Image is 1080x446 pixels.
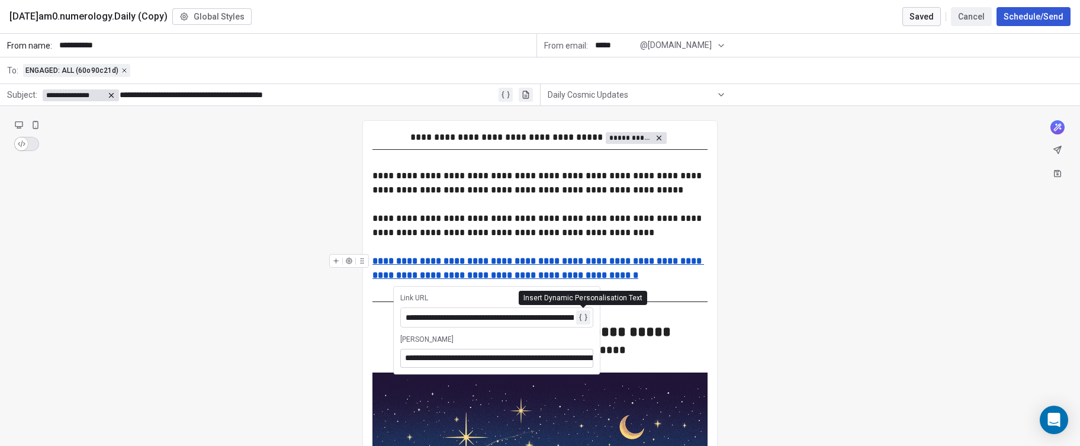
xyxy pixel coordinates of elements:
span: Subject: [7,89,37,104]
span: Daily Cosmic Updates [548,89,628,101]
span: ENGAGED: ALL (60o90c21d) [25,66,118,75]
span: From name: [7,40,54,52]
button: Global Styles [172,8,252,25]
div: Link URL [400,293,593,303]
span: @[DOMAIN_NAME] [640,39,712,52]
button: Saved [902,7,941,26]
div: Open Intercom Messenger [1040,406,1068,434]
p: Insert Dynamic Personalisation Text [523,293,642,303]
span: To: [7,65,18,76]
button: Schedule/Send [997,7,1071,26]
span: From email: [544,40,588,52]
div: [PERSON_NAME] [400,335,593,344]
span: [DATE]am0.numerology.Daily (Copy) [9,9,168,24]
button: Cancel [951,7,992,26]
